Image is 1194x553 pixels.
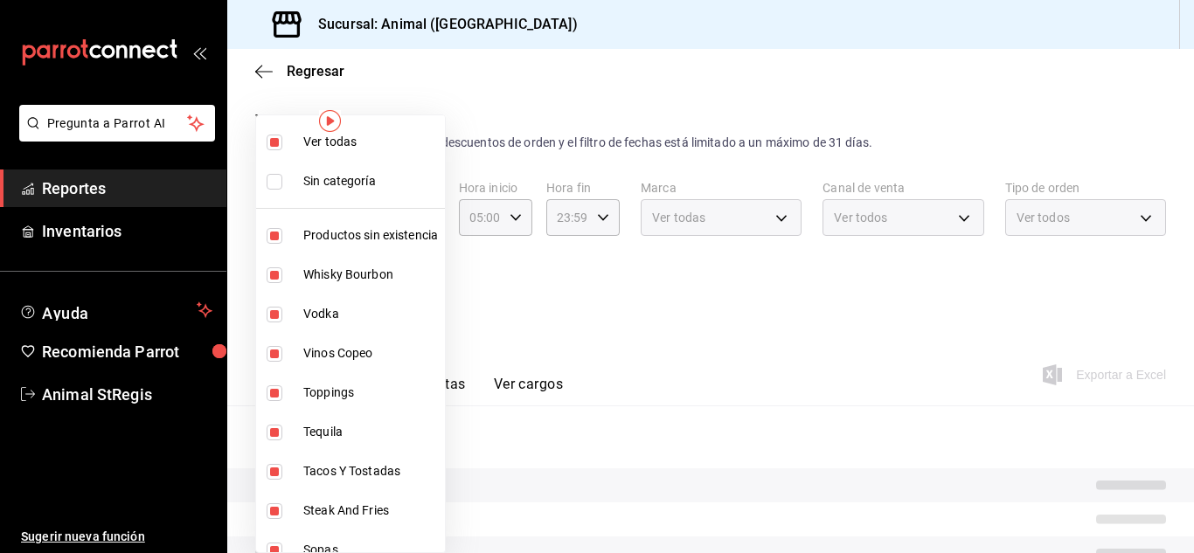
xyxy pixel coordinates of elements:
[303,226,438,245] span: Productos sin existencia
[303,266,438,284] span: Whisky Bourbon
[303,133,438,151] span: Ver todas
[303,462,438,480] span: Tacos Y Tostadas
[319,110,341,132] img: Tooltip marker
[303,344,438,363] span: Vinos Copeo
[303,384,438,402] span: Toppings
[303,423,438,441] span: Tequila
[303,172,438,190] span: Sin categoría
[303,501,438,520] span: Steak And Fries
[303,305,438,323] span: Vodka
